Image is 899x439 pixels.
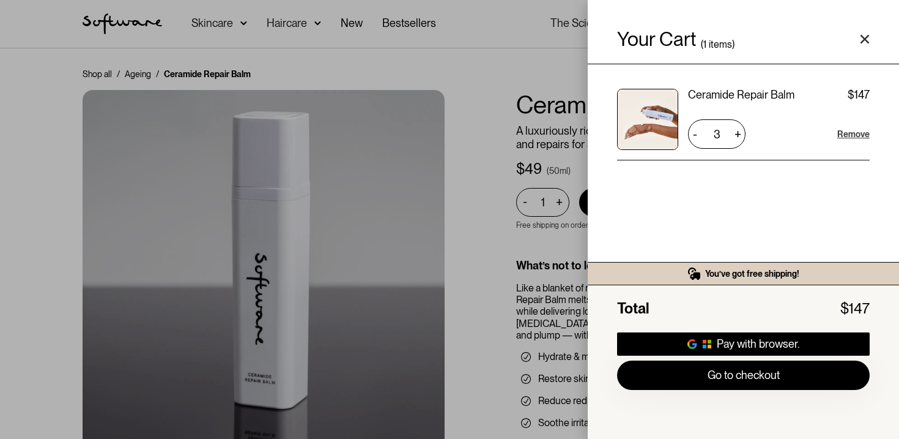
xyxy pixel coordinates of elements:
h4: Your Cart [617,29,696,49]
a: Remove item from cart [837,128,870,140]
div: Total [617,300,649,318]
div: + [730,124,745,144]
a: Close cart [860,34,870,44]
div: 1 [703,40,706,49]
div: items) [709,40,734,49]
div: - [688,124,701,144]
div: You’ve got free shipping! [705,268,799,279]
div: ( [701,40,703,49]
a: Pay with browser. [617,332,870,356]
div: Remove [837,128,870,140]
div: $147 [848,89,870,101]
div: $147 [840,300,870,318]
div: Pay with browser. [717,338,799,350]
a: Go to checkout [617,361,870,390]
div: Ceramide Repair Balm [688,89,794,101]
